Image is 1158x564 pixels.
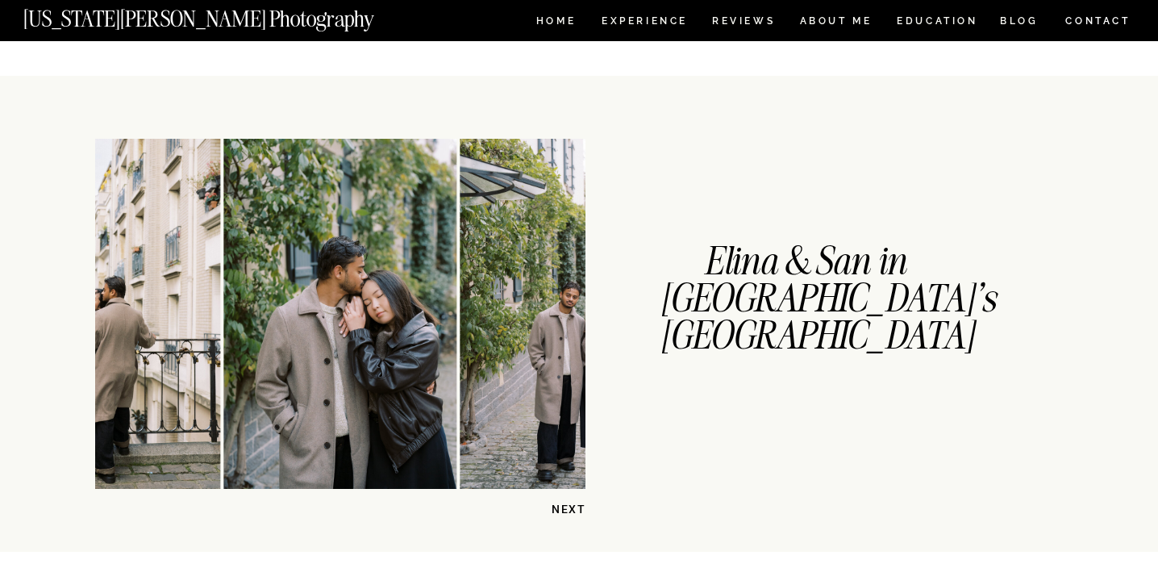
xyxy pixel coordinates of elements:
a: BLOG [1000,16,1039,30]
a: CONTACT [1064,12,1131,30]
a: REVIEWS [712,16,773,30]
a: EDUCATION [895,16,980,30]
a: ABOUT ME [799,16,873,30]
h1: Elina & San in [GEOGRAPHIC_DATA]'s [GEOGRAPHIC_DATA] [660,243,948,350]
a: [US_STATE][PERSON_NAME] Photography [23,8,428,22]
a: Experience [602,16,686,30]
p: NEXT [502,502,585,517]
a: HOME [533,16,579,30]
